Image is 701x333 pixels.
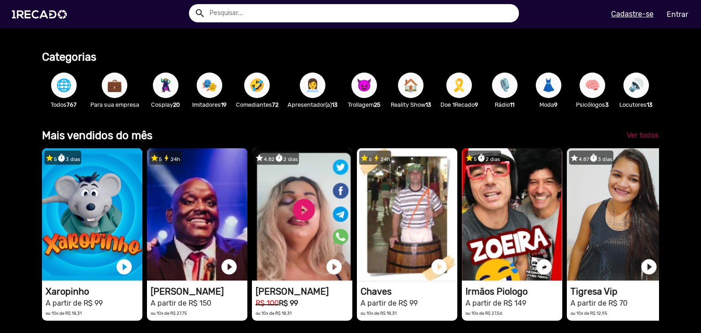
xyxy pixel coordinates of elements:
[570,311,607,316] small: ou 10x de R$ 12,95
[430,258,448,276] a: play_circle_filled
[256,299,279,307] small: R$ 100
[541,73,556,98] span: 👗
[619,100,654,109] p: Locutores
[351,73,377,98] button: 😈
[497,73,513,98] span: 🎙️
[403,73,419,98] span: 🏠
[151,299,211,307] small: A partir de R$ 150
[158,73,173,98] span: 🦹🏼‍♀️
[585,73,600,98] span: 🧠
[356,73,372,98] span: 😈
[440,100,478,109] p: Doe 1Recado
[398,73,424,98] button: 🏠
[42,129,152,142] b: Mais vendidos do mês
[361,299,418,307] small: A partir de R$ 99
[647,101,653,108] b: 13
[357,148,457,281] video: 1RECADO vídeos dedicados para fãs e empresas
[361,311,397,316] small: ou 10x de R$ 18,31
[567,148,667,281] video: 1RECADO vídeos dedicados para fãs e empresas
[347,100,382,109] p: Trollagem
[194,8,205,19] mat-icon: Example home icon
[256,286,352,297] h1: [PERSON_NAME]
[531,100,566,109] p: Moda
[570,286,667,297] h1: Tigresa Vip
[148,100,183,109] p: Cosplay
[305,73,320,98] span: 👩‍💼
[42,51,96,63] b: Categorias
[425,101,431,108] b: 13
[627,131,659,140] span: Ver todos
[151,286,247,297] h1: [PERSON_NAME]
[46,299,103,307] small: A partir de R$ 99
[288,100,338,109] p: Apresentador(a)
[487,100,522,109] p: Rádio
[466,286,562,297] h1: Irmãos Piologo
[151,311,187,316] small: ou 10x de R$ 27,75
[391,100,431,109] p: Reality Show
[244,73,270,98] button: 🤣
[51,73,77,98] button: 🌐
[236,100,278,109] p: Comediantes
[492,73,518,98] button: 🎙️
[623,73,649,98] button: 🔊
[46,311,82,316] small: ou 10x de R$ 18,31
[249,73,265,98] span: 🤣
[279,299,298,307] b: R$ 99
[221,101,227,108] b: 19
[56,73,72,98] span: 🌐
[510,101,514,108] b: 11
[466,299,526,307] small: A partir de R$ 149
[192,100,227,109] p: Imitadores
[661,6,694,22] a: Entrar
[173,101,180,108] b: 20
[361,286,457,297] h1: Chaves
[332,101,338,108] b: 13
[272,101,278,108] b: 72
[628,73,644,98] span: 🔊
[325,258,343,276] a: play_circle_filled
[46,286,142,297] h1: Xaropinho
[102,73,127,98] button: 💼
[535,258,553,276] a: play_circle_filled
[115,258,133,276] a: play_circle_filled
[252,148,352,281] video: 1RECADO vídeos dedicados para fãs e empresas
[536,73,561,98] button: 👗
[374,101,381,108] b: 25
[640,258,658,276] a: play_circle_filled
[42,148,142,281] video: 1RECADO vídeos dedicados para fãs e empresas
[47,100,81,109] p: Todos
[570,299,628,307] small: A partir de R$ 70
[153,73,178,98] button: 🦹🏼‍♀️
[611,10,654,18] u: Cadastre-se
[191,5,207,21] button: Example home icon
[605,101,609,108] b: 3
[202,73,217,98] span: 🎭
[466,311,502,316] small: ou 10x de R$ 27,56
[475,101,478,108] b: 9
[580,73,605,98] button: 🧠
[90,100,139,109] p: Para sua empresa
[197,73,222,98] button: 🎭
[67,101,77,108] b: 767
[256,311,292,316] small: ou 10x de R$ 18,31
[147,148,247,281] video: 1RECADO vídeos dedicados para fãs e empresas
[300,73,325,98] button: 👩‍💼
[451,73,467,98] span: 🎗️
[203,4,519,22] input: Pesquisar...
[462,148,562,281] video: 1RECADO vídeos dedicados para fãs e empresas
[220,258,238,276] a: play_circle_filled
[446,73,472,98] button: 🎗️
[575,100,610,109] p: Psicólogos
[554,101,558,108] b: 9
[107,73,122,98] span: 💼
